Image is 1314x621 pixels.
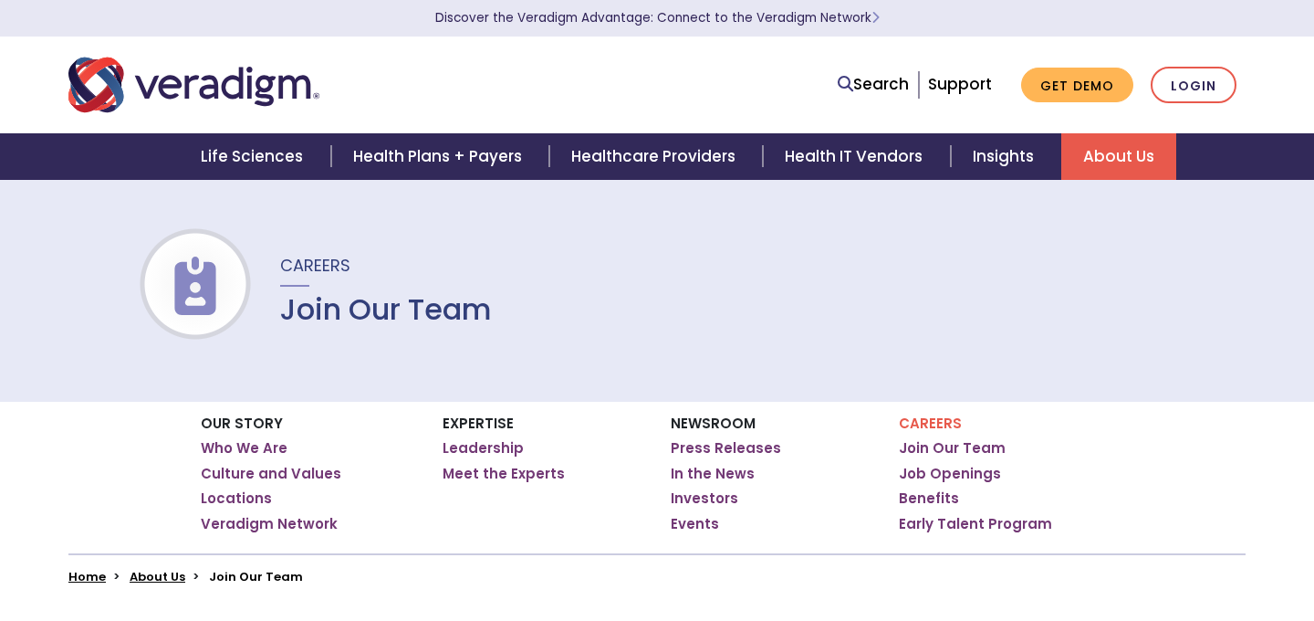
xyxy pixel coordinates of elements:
a: Join Our Team [899,439,1006,458]
a: Leadership [443,439,524,458]
a: Life Sciences [179,133,330,180]
a: Health Plans + Payers [331,133,549,180]
span: Careers [280,254,350,277]
a: Meet the Experts [443,465,565,483]
a: Benefits [899,489,959,508]
a: About Us [1061,133,1176,180]
span: Learn More [871,9,880,26]
a: Home [68,568,106,585]
a: About Us [130,568,185,585]
a: In the News [671,465,755,483]
a: Job Openings [899,465,1001,483]
a: Locations [201,489,272,508]
a: Support [928,73,992,95]
a: Culture and Values [201,465,341,483]
a: Early Talent Program [899,515,1052,533]
a: Press Releases [671,439,781,458]
a: Veradigm Network [201,515,338,533]
a: Health IT Vendors [763,133,950,180]
a: Discover the Veradigm Advantage: Connect to the Veradigm NetworkLearn More [435,9,880,26]
img: Veradigm logo [68,55,319,115]
a: Events [671,515,719,533]
h1: Join Our Team [280,292,492,327]
a: Login [1151,67,1236,104]
a: Who We Are [201,439,287,458]
a: Investors [671,489,738,508]
a: Get Demo [1021,68,1133,103]
a: Insights [951,133,1061,180]
a: Search [838,72,909,97]
a: Healthcare Providers [549,133,763,180]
